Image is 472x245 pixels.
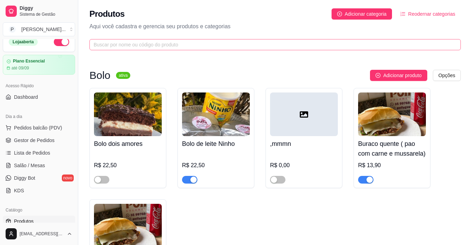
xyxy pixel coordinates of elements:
[89,8,125,20] h2: Produtos
[9,26,16,33] span: P
[408,10,455,18] span: Reodernar categorias
[20,5,72,12] span: Diggy
[3,147,75,158] a: Lista de Pedidos
[332,8,392,20] button: Adicionar categoria
[3,22,75,36] button: Select a team
[21,26,66,33] div: [PERSON_NAME] ...
[20,12,72,17] span: Sistema de Gestão
[14,124,62,131] span: Pedidos balcão (PDV)
[182,161,250,170] div: R$ 22,50
[270,139,338,149] h4: ,mmmn
[270,161,338,170] div: R$ 0,00
[3,172,75,184] a: Diggy Botnovo
[438,72,455,79] span: Opções
[383,72,422,79] span: Adicionar produto
[3,185,75,196] a: KDS
[89,71,110,80] h3: Bolo
[14,149,50,156] span: Lista de Pedidos
[14,162,45,169] span: Salão / Mesas
[337,12,342,16] span: plus-circle
[54,38,69,46] button: Alterar Status
[14,175,35,181] span: Diggy Bot
[3,3,75,20] a: DiggySistema de Gestão
[20,231,64,237] span: [EMAIL_ADDRESS][DOMAIN_NAME]
[94,92,162,136] img: product-image
[14,137,55,144] span: Gestor de Pedidos
[12,65,29,71] article: até 09/09
[89,22,461,31] p: Aqui você cadastra e gerencia seu produtos e categorias
[3,135,75,146] a: Gestor de Pedidos
[94,161,162,170] div: R$ 22,50
[3,111,75,122] div: Dia a dia
[116,72,130,79] sup: ativa
[14,187,24,194] span: KDS
[3,55,75,75] a: Plano Essencialaté 09/09
[182,92,250,136] img: product-image
[3,91,75,103] a: Dashboard
[14,218,34,225] span: Produtos
[94,139,162,149] h4: Bolo dois amores
[14,94,38,101] span: Dashboard
[400,12,405,16] span: ordered-list
[376,73,380,78] span: plus-circle
[3,80,75,91] div: Acesso Rápido
[3,225,75,242] button: [EMAIL_ADDRESS][DOMAIN_NAME]
[370,70,427,81] button: Adicionar produto
[433,70,461,81] button: Opções
[3,122,75,133] button: Pedidos balcão (PDV)
[3,160,75,171] a: Salão / Mesas
[94,41,451,49] input: Buscar por nome ou código do produto
[358,161,426,170] div: R$ 13,90
[9,38,38,46] div: Loja aberta
[182,139,250,149] h4: Bolo de leite Ninho
[358,139,426,158] h4: Buraco quente ( pao com carne e mussarela)
[345,10,387,18] span: Adicionar categoria
[13,59,45,64] article: Plano Essencial
[3,216,75,227] a: Produtos
[3,205,75,216] div: Catálogo
[395,8,461,20] button: Reodernar categorias
[358,92,426,136] img: product-image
